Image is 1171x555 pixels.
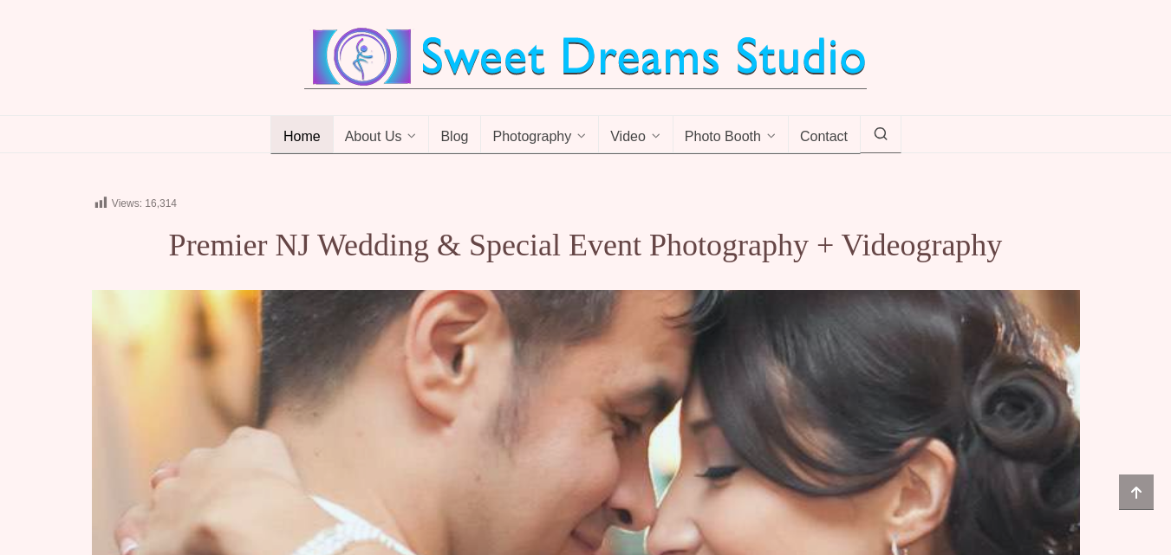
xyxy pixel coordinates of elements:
a: Photo Booth [673,116,789,154]
span: Photography [492,129,571,146]
span: Photo Booth [685,129,761,146]
span: Contact [800,129,848,146]
span: About Us [345,129,402,146]
span: Video [610,129,646,146]
span: Views: [112,197,142,210]
span: 16,314 [145,197,177,210]
a: Contact [788,116,861,154]
a: Blog [428,116,481,154]
span: Home [283,129,321,146]
a: Home [270,116,334,154]
a: Video [598,116,673,154]
a: Photography [480,116,599,154]
a: About Us [333,116,430,154]
span: Premier NJ Wedding & Special Event Photography + Videography [169,228,1003,262]
img: Best Wedding Event Photography Photo Booth Videography NJ NY [304,26,867,88]
span: Blog [440,129,468,146]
